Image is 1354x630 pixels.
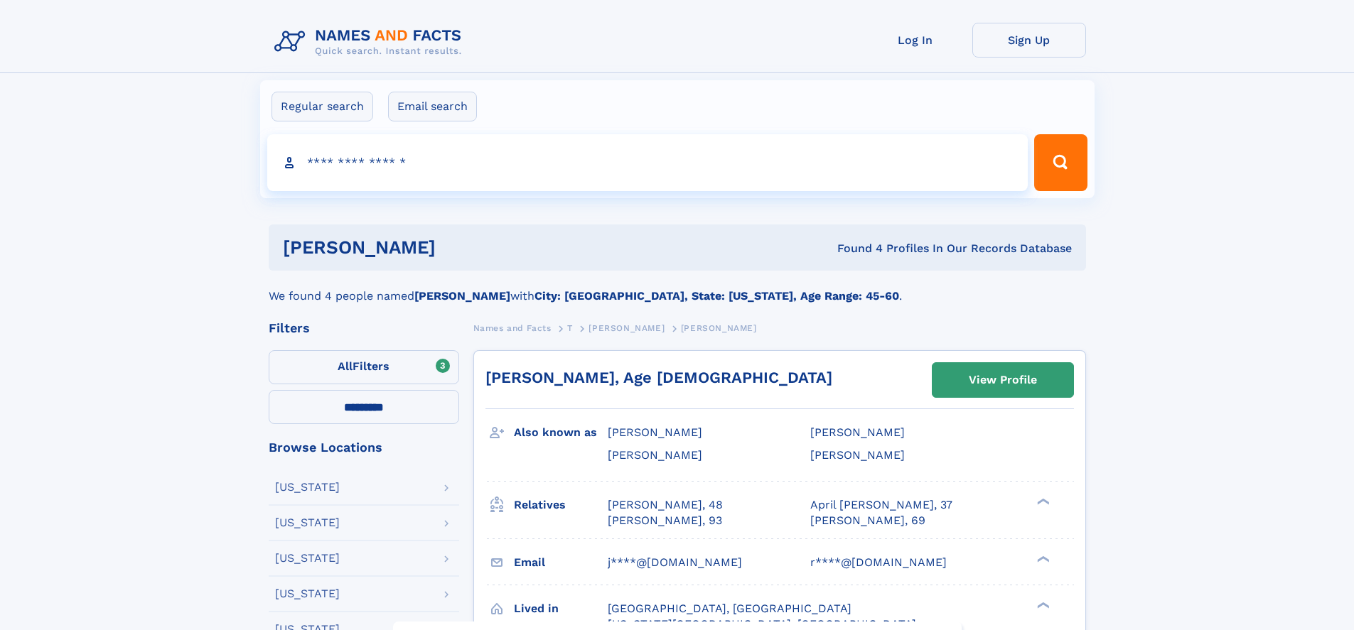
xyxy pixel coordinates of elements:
[608,497,723,513] a: [PERSON_NAME], 48
[608,513,722,528] a: [PERSON_NAME], 93
[681,323,757,333] span: [PERSON_NAME]
[636,241,1072,256] div: Found 4 Profiles In Our Records Database
[514,493,608,517] h3: Relatives
[810,497,952,513] a: April [PERSON_NAME], 37
[589,323,665,333] span: [PERSON_NAME]
[933,363,1073,397] a: View Profile
[608,602,851,615] span: [GEOGRAPHIC_DATA], [GEOGRAPHIC_DATA]
[859,23,972,58] a: Log In
[972,23,1086,58] a: Sign Up
[969,364,1037,396] div: View Profile
[1033,600,1051,609] div: ❯
[810,448,905,462] span: [PERSON_NAME]
[272,92,373,121] label: Regular search
[1034,134,1087,191] button: Search Button
[388,92,477,121] label: Email search
[1033,554,1051,563] div: ❯
[485,369,832,386] a: [PERSON_NAME], Age [DEMOGRAPHIC_DATA]
[514,550,608,575] h3: Email
[269,441,459,454] div: Browse Locations
[275,588,340,599] div: [US_STATE]
[514,420,608,445] h3: Also known as
[608,425,702,439] span: [PERSON_NAME]
[567,319,573,337] a: T
[514,597,608,621] h3: Lived in
[275,517,340,528] div: [US_STATE]
[269,322,459,335] div: Filters
[810,513,925,528] a: [PERSON_NAME], 69
[267,134,1028,191] input: search input
[608,448,702,462] span: [PERSON_NAME]
[269,271,1086,305] div: We found 4 people named with .
[589,319,665,337] a: [PERSON_NAME]
[567,323,573,333] span: T
[269,23,473,61] img: Logo Names and Facts
[338,359,353,373] span: All
[534,289,899,303] b: City: [GEOGRAPHIC_DATA], State: [US_STATE], Age Range: 45-60
[414,289,510,303] b: [PERSON_NAME]
[1033,496,1051,506] div: ❯
[473,319,552,337] a: Names and Facts
[275,553,340,564] div: [US_STATE]
[283,239,637,256] h1: [PERSON_NAME]
[810,425,905,439] span: [PERSON_NAME]
[275,482,340,493] div: [US_STATE]
[269,350,459,384] label: Filters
